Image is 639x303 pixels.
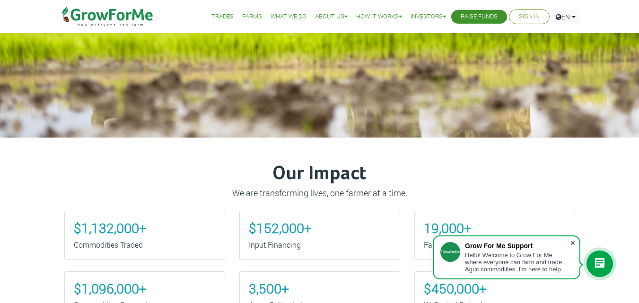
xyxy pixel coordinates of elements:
h3: Our Impact [66,163,574,185]
a: Raise Funds [461,12,498,22]
div: Grow For Me Support [465,242,570,250]
a: Trades [211,12,234,22]
b: $1,096,000+ [74,280,147,297]
a: EN [551,9,580,24]
p: We are transforming lives, one farmer at a time. [66,187,574,199]
a: How it Works [356,12,402,22]
a: Farms [242,12,262,22]
a: What We Do [271,12,306,22]
div: Hello! Welcome to Grow For Me where everyone can farm and trade Agric commodities. I'm here to help. [465,251,570,273]
p: Commodities Traded [74,239,216,251]
b: $152,000+ [249,219,312,237]
b: 19,000+ [424,219,472,237]
p: Farmers Impacted [424,239,566,251]
a: About Us [315,12,348,22]
b: $1,132,000+ [74,219,147,237]
b: $450,000+ [424,280,487,297]
a: Investors [411,12,446,22]
b: 3,500+ [249,280,289,297]
a: Sign In [519,12,540,22]
p: Input Financing [249,239,391,251]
